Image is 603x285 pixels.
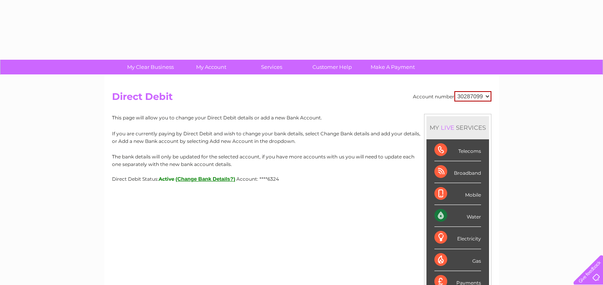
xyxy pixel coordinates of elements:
[239,60,304,74] a: Services
[426,116,489,139] div: MY SERVICES
[434,227,481,249] div: Electricity
[434,161,481,183] div: Broadband
[159,176,175,182] span: Active
[439,124,456,131] div: LIVE
[112,130,491,145] p: If you are currently paying by Direct Debit and wish to change your bank details, select Change B...
[176,176,236,182] button: (Change Bank Details?)
[178,60,244,74] a: My Account
[360,60,426,74] a: Make A Payment
[112,114,491,121] p: This page will allow you to change your Direct Debit details or add a new Bank Account.
[413,91,491,102] div: Account number
[434,249,481,271] div: Gas
[434,139,481,161] div: Telecoms
[112,91,491,106] h2: Direct Debit
[434,205,481,227] div: Water
[434,183,481,205] div: Mobile
[112,176,491,182] div: Direct Debit Status:
[118,60,183,74] a: My Clear Business
[112,153,491,168] p: The bank details will only be updated for the selected account, if you have more accounts with us...
[299,60,365,74] a: Customer Help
